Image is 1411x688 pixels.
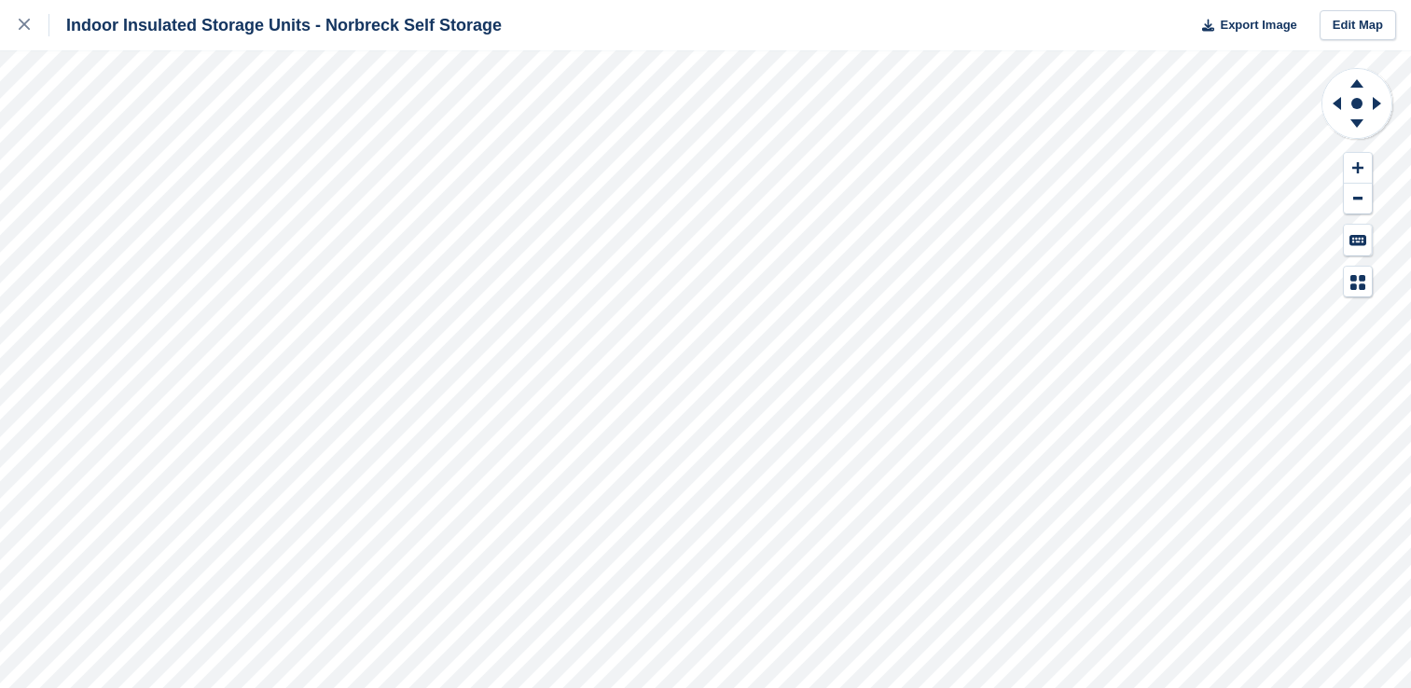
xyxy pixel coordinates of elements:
button: Keyboard Shortcuts [1344,225,1372,255]
button: Zoom In [1344,153,1372,184]
button: Export Image [1191,10,1297,41]
a: Edit Map [1320,10,1396,41]
span: Export Image [1220,16,1296,34]
button: Map Legend [1344,267,1372,297]
div: Indoor Insulated Storage Units - Norbreck Self Storage [49,14,502,36]
button: Zoom Out [1344,184,1372,214]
